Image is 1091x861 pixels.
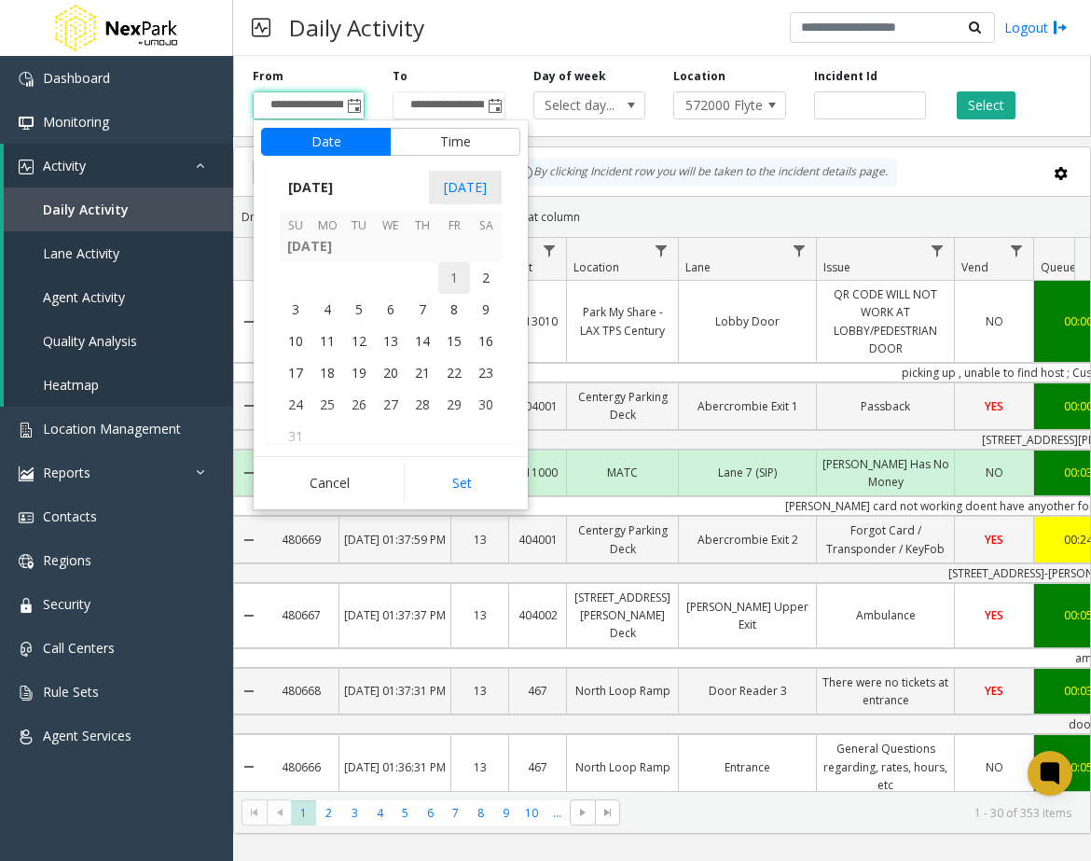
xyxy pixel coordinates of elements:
[679,593,816,638] a: [PERSON_NAME] Upper Exit
[817,393,954,420] a: Passback
[4,363,233,407] a: Heatmap
[407,357,438,389] td: Thursday, August 21, 2025
[955,526,1033,553] a: YES
[280,174,341,201] span: [DATE]
[280,357,311,389] span: 17
[567,299,678,343] a: Park My Share - LAX TPS Century
[470,357,502,389] td: Saturday, August 23, 2025
[438,212,470,241] th: Fr
[961,259,988,275] span: Vend
[814,68,877,85] label: Incident Id
[509,677,566,704] a: 467
[407,212,438,241] th: Th
[601,805,615,820] span: Go to the last page
[679,677,816,704] a: Door Reader 3
[280,326,311,357] td: Sunday, August 10, 2025
[43,420,181,437] span: Location Management
[343,92,364,118] span: Toggle popup
[252,5,270,50] img: pageIcon
[438,389,470,421] span: 29
[234,576,264,655] a: Collapse Details
[264,602,338,629] a: 480667
[311,294,343,326] td: Monday, August 4, 2025
[443,800,468,826] span: Page 7
[631,805,1071,821] kendo-pager-info: 1 - 30 of 353 items
[673,68,725,85] label: Location
[493,800,518,826] span: Page 9
[280,389,311,421] span: 24
[817,735,954,799] a: General Questions regarding, rates, hours, etc
[451,677,508,704] a: 13
[509,526,566,553] a: 404001
[567,677,678,704] a: North Loop Ramp
[339,602,450,629] a: [DATE] 01:37:37 PM
[343,389,375,421] td: Tuesday, August 26, 2025
[280,421,311,452] td: Sunday, August 31, 2025
[955,459,1033,486] a: NO
[280,357,311,389] td: Sunday, August 17, 2025
[261,463,398,504] button: Cancel
[817,602,954,629] a: Ambulance
[311,389,343,421] td: Monday, August 25, 2025
[280,212,311,241] th: Su
[986,313,1003,329] span: NO
[534,92,623,118] span: Select day...
[985,607,1003,623] span: YES
[264,677,338,704] a: 480668
[234,376,264,436] a: Collapse Details
[19,686,34,701] img: 'icon'
[264,526,338,553] a: 480669
[339,754,450,781] a: [DATE] 01:36:31 PM
[4,144,233,187] a: Activity
[375,294,407,326] span: 6
[470,294,502,326] td: Saturday, August 9, 2025
[955,308,1033,335] a: NO
[311,389,343,421] span: 25
[925,238,950,263] a: Issue Filter Menu
[575,805,590,820] span: Go to the next page
[1004,18,1068,37] a: Logout
[311,357,343,389] td: Monday, August 18, 2025
[19,116,34,131] img: 'icon'
[19,598,34,613] img: 'icon'
[234,509,264,569] a: Collapse Details
[679,754,816,781] a: Entrance
[234,661,264,721] a: Collapse Details
[470,357,502,389] span: 23
[438,294,470,326] span: 8
[509,459,566,486] a: 111000
[438,357,470,389] span: 22
[390,128,520,156] button: Time tab
[817,669,954,714] a: There were no tickets at entrance
[280,5,434,50] h3: Daily Activity
[343,294,375,326] td: Tuesday, August 5, 2025
[470,326,502,357] td: Saturday, August 16, 2025
[316,800,341,826] span: Page 2
[343,357,375,389] span: 19
[280,326,311,357] span: 10
[43,201,129,218] span: Daily Activity
[817,517,954,562] a: Forgot Card / Transponder / KeyFob
[375,357,407,389] td: Wednesday, August 20, 2025
[817,281,954,362] a: QR CODE WILL NOT WORK AT LOBBY/PEDESTRIAN DOOR
[280,230,502,262] th: [DATE]
[343,357,375,389] td: Tuesday, August 19, 2025
[43,288,125,306] span: Agent Activity
[343,389,375,421] span: 26
[43,639,115,657] span: Call Centers
[823,259,850,275] span: Issue
[955,602,1033,629] a: YES
[595,799,620,826] span: Go to the last page
[470,326,502,357] span: 16
[43,244,119,262] span: Lane Activity
[342,800,367,826] span: Page 3
[43,332,137,350] span: Quality Analysis
[545,800,570,826] span: Page 11
[43,157,86,174] span: Activity
[533,68,606,85] label: Day of week
[43,595,90,613] span: Security
[438,262,470,294] span: 1
[1004,238,1029,263] a: Vend Filter Menu
[817,451,954,495] a: [PERSON_NAME] Has No Money
[375,357,407,389] span: 20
